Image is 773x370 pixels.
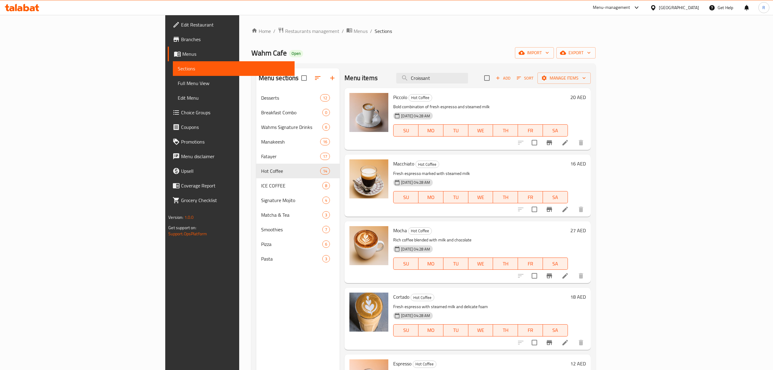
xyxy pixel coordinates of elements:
button: TU [443,324,468,336]
span: Upsell [181,167,289,175]
div: items [320,167,330,175]
button: Manage items [537,73,591,84]
button: Branch-specific-item [542,335,557,350]
span: Manakeesh [261,138,320,145]
span: SA [545,259,565,268]
button: FR [518,191,543,203]
span: 0 [323,110,330,116]
span: Version: [168,213,183,221]
div: Signature Mojito [261,197,323,204]
button: WE [468,324,493,336]
div: items [322,211,330,219]
span: Manage items [542,74,586,82]
span: Grocery Checklist [181,197,289,204]
span: TU [446,193,466,202]
a: Edit Restaurant [168,17,294,32]
span: Hot Coffee [411,294,434,301]
div: Pizza6 [256,237,340,251]
span: Fatayer [261,153,320,160]
div: Open [289,50,303,57]
span: 16 [320,139,330,145]
span: Get support on: [168,224,196,232]
a: Sections [173,61,294,76]
a: Upsell [168,164,294,178]
div: Breakfast Combo0 [256,105,340,120]
span: Hot Coffee [416,161,439,168]
div: Signature Mojito4 [256,193,340,208]
span: Select section [481,72,493,84]
span: TH [495,193,516,202]
div: Hot Coffee [408,94,432,101]
button: import [515,47,554,59]
span: Hot Coffee [408,227,432,234]
input: search [396,73,468,84]
span: Sections [178,65,289,72]
button: MO [418,124,443,137]
button: FR [518,324,543,336]
a: Grocery Checklist [168,193,294,208]
h6: 18 AED [570,293,586,301]
span: 17 [320,154,330,159]
span: SU [396,193,416,202]
span: Select to update [528,269,541,282]
h2: Menu items [345,73,378,83]
li: / [342,27,344,35]
button: delete [574,269,588,283]
a: Menus [346,27,368,35]
span: Matcha & Tea [261,211,323,219]
div: Smoothies7 [256,222,340,237]
span: 3 [323,256,330,262]
span: Add item [493,73,513,83]
button: MO [418,191,443,203]
div: Hot Coffee [413,361,436,368]
span: Add [495,75,511,82]
button: SU [393,191,418,203]
span: Sort items [513,73,537,83]
span: Pizza [261,240,323,248]
span: TU [446,326,466,335]
span: TH [495,126,516,135]
div: Fatayer17 [256,149,340,164]
span: Cortado [393,292,409,301]
button: WE [468,191,493,203]
span: Pasta [261,255,323,262]
span: TH [495,259,516,268]
p: Fresh espresso marked with steamed milk [393,170,568,177]
div: Wahms Signature Drinks6 [256,120,340,134]
h6: 12 AED [570,359,586,368]
span: 1.0.0 [184,213,194,221]
p: Bold combination of fresh espresso and steamed milk [393,103,568,111]
span: SU [396,126,416,135]
span: Breakfast Combo [261,109,323,116]
div: Wahms Signature Drinks [261,123,323,131]
button: delete [574,202,588,217]
span: 3 [323,212,330,218]
button: Branch-specific-item [542,269,557,283]
span: Menus [182,50,289,58]
div: [GEOGRAPHIC_DATA] [659,4,699,11]
h6: 20 AED [570,93,586,101]
button: SA [543,258,568,270]
div: items [322,182,330,189]
a: Edit Menu [173,91,294,105]
div: items [322,197,330,204]
div: Hot Coffee [415,161,439,168]
div: items [322,240,330,248]
li: / [370,27,372,35]
div: Pasta3 [256,251,340,266]
span: Edit Restaurant [181,21,289,28]
h6: 16 AED [570,159,586,168]
p: Fresh espresso with steamed milk and delicate foam [393,303,568,311]
span: SA [545,193,565,202]
div: Hot Coffee14 [256,164,340,178]
span: FR [520,193,540,202]
div: items [322,226,330,233]
button: TU [443,258,468,270]
span: SA [545,126,565,135]
span: 4 [323,197,330,203]
span: FR [520,326,540,335]
span: TH [495,326,516,335]
span: Sort [517,75,533,82]
div: Hot Coffee [411,294,434,301]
